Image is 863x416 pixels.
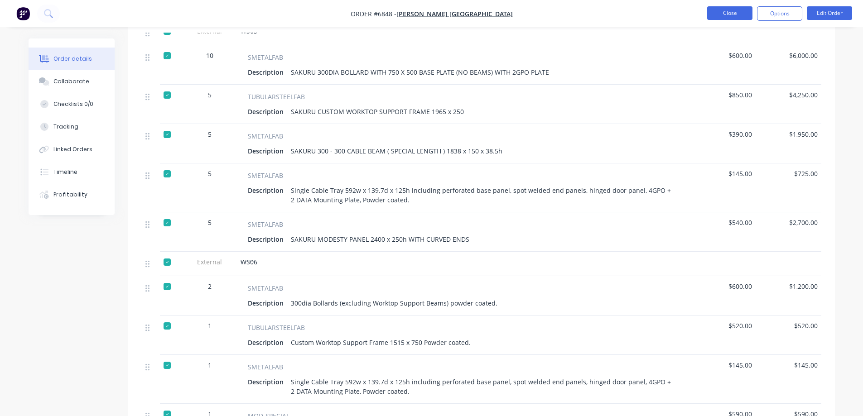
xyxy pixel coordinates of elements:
[208,282,212,291] span: 2
[241,27,257,35] span: WS05
[248,66,287,79] div: Description
[53,55,92,63] div: Order details
[287,184,679,206] div: Single Cable Tray 592w x 139.7d x 125h including perforated base panel, spot welded end panels, h...
[287,233,473,246] div: SAKURU MODESTY PANEL 2400 x 250h WITH CURVED ENDS
[208,169,212,178] span: 5
[287,144,506,158] div: SAKURU 300 - 300 CABLE BEAM ( SPECIAL LENGTH ) 1838 x 150 x 38.5h
[53,145,92,153] div: Linked Orders
[29,183,115,206] button: Profitability
[248,375,287,388] div: Description
[694,321,752,330] span: $520.00
[29,161,115,183] button: Timeline
[248,171,283,180] span: SMETALFAB
[248,53,283,62] span: SMETALFAB
[757,6,802,21] button: Options
[287,66,553,79] div: SAKURU 300DIA BOLLARD WITH 750 X 500 BASE PLATE (NO BEAMS) WITH 2GPO PLATE
[694,169,752,178] span: $145.00
[396,10,513,18] a: [PERSON_NAME] [GEOGRAPHIC_DATA]
[759,282,818,291] span: $1,200.00
[248,336,287,349] div: Description
[287,336,474,349] div: Custom Worktop Support Frame 1515 x 750 Powder coated.
[694,218,752,227] span: $540.00
[53,191,87,199] div: Profitability
[248,92,305,101] span: TUBULARSTEELFAB
[208,129,212,139] span: 5
[29,138,115,161] button: Linked Orders
[29,70,115,93] button: Collaborate
[241,258,257,266] span: WS06
[248,296,287,310] div: Description
[694,129,752,139] span: $390.00
[287,105,468,118] div: SAKURU CUSTOM WORKTOP SUPPORT FRAME 1965 x 250
[53,77,89,86] div: Collaborate
[759,51,818,60] span: $6,000.00
[53,100,93,108] div: Checklists 0/0
[759,321,818,330] span: $520.00
[206,51,213,60] span: 10
[29,115,115,138] button: Tracking
[759,218,818,227] span: $2,700.00
[707,6,752,20] button: Close
[208,321,212,330] span: 1
[208,90,212,100] span: 5
[16,7,30,20] img: Factory
[759,129,818,139] span: $1,950.00
[759,360,818,370] span: $145.00
[248,362,283,372] span: SMETALFAB
[248,220,283,229] span: SMETALFAB
[186,257,233,267] span: External
[694,282,752,291] span: $600.00
[248,105,287,118] div: Description
[351,10,396,18] span: Order #6848 -
[248,323,305,332] span: TUBULARSTEELFAB
[248,233,287,246] div: Description
[29,93,115,115] button: Checklists 0/0
[248,131,283,141] span: SMETALFAB
[29,48,115,70] button: Order details
[248,144,287,158] div: Description
[694,90,752,100] span: $850.00
[248,184,287,197] div: Description
[53,168,77,176] div: Timeline
[287,296,501,310] div: 300dia Bollards (excluding Worktop Support Beams) powder coated.
[287,375,679,398] div: Single Cable Tray 592w x 139.7d x 125h including perforated base panel, spot welded end panels, h...
[208,218,212,227] span: 5
[208,360,212,370] span: 1
[694,51,752,60] span: $600.00
[248,283,283,293] span: SMETALFAB
[807,6,852,20] button: Edit Order
[53,123,78,131] div: Tracking
[759,90,818,100] span: $4,250.00
[694,360,752,370] span: $145.00
[759,169,818,178] span: $725.00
